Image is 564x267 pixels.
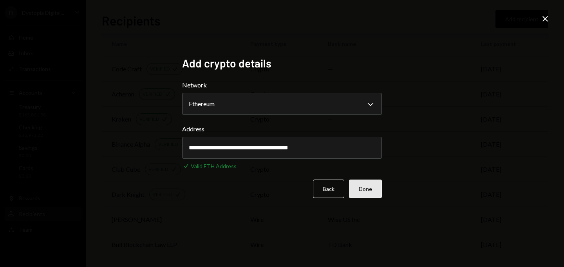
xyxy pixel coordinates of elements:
button: Back [313,180,344,198]
label: Address [182,124,382,134]
button: Network [182,93,382,115]
h2: Add crypto details [182,56,382,71]
label: Network [182,80,382,90]
button: Done [349,180,382,198]
div: Valid ETH Address [191,162,237,170]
